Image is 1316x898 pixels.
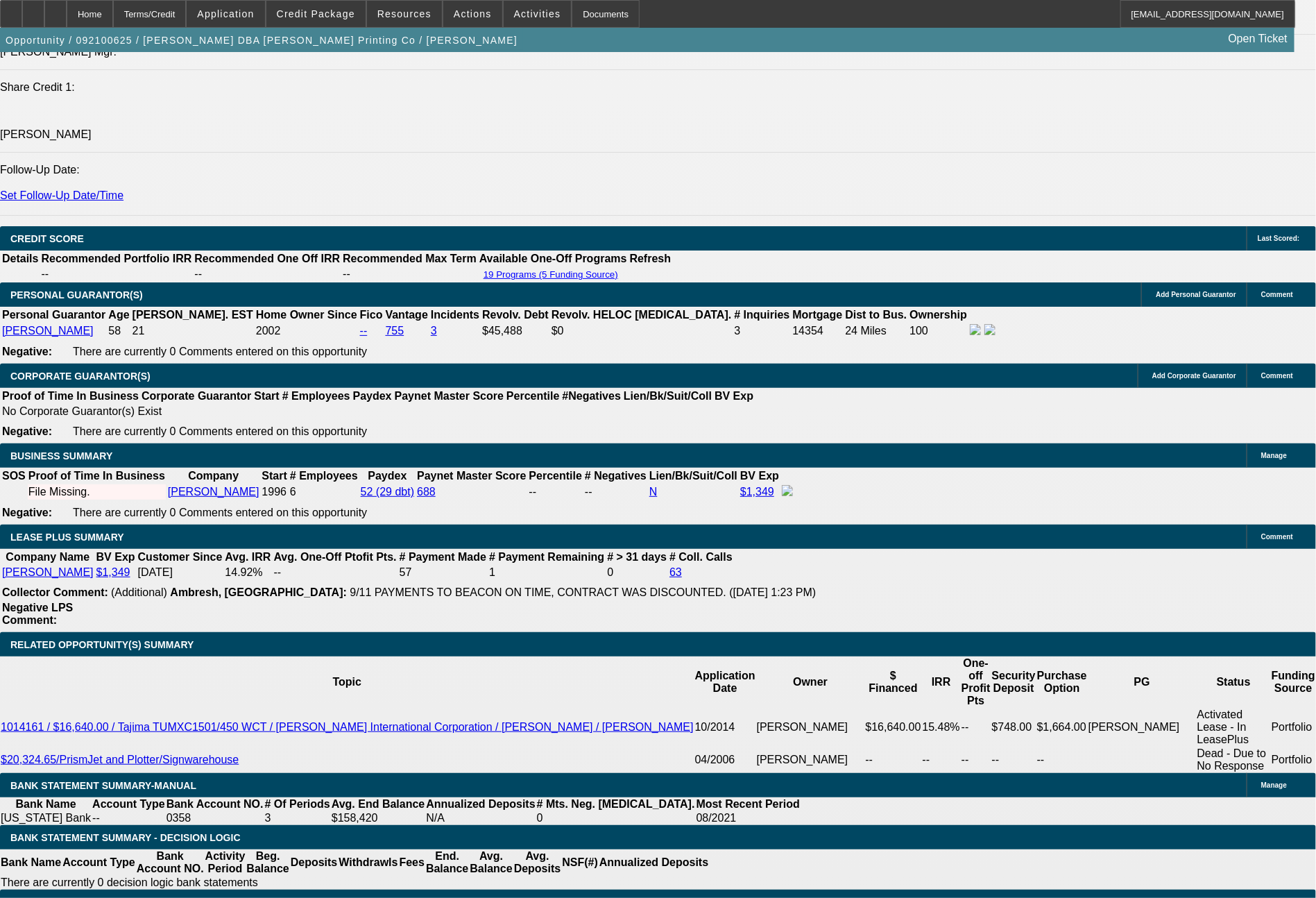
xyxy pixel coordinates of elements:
td: 24 Miles [845,323,908,339]
b: Dist to Bus. [846,309,907,321]
span: 2002 [256,325,281,337]
td: -- [194,267,341,281]
td: N/A [425,811,536,825]
td: 1996 [261,484,287,500]
td: Dead - Due to No Response [1197,747,1271,773]
b: # Payment Remaining [489,551,604,563]
button: 19 Programs (5 Funding Source) [479,269,622,280]
th: Funding Source [1271,656,1316,708]
div: -- [585,486,647,498]
span: 6 [290,486,296,498]
b: Paydex [353,390,392,402]
b: # Employees [282,390,350,402]
b: Personal Guarantor [2,309,105,321]
a: $20,324.65/PrismJet and Plotter/Signwarehouse [1,754,239,765]
th: Recommended Portfolio IRR [40,252,192,266]
th: # Of Periods [264,797,331,811]
b: Negative LPS Comment: [2,602,73,626]
span: Bank Statement Summary - Decision Logic [10,832,241,843]
th: IRR [922,656,961,708]
img: facebook-icon.png [782,485,793,496]
span: Comment [1261,291,1293,298]
span: Last Scored: [1258,235,1300,242]
td: [PERSON_NAME] [756,747,865,773]
th: Deposits [290,849,339,876]
th: Avg. End Balance [331,797,426,811]
button: Application [187,1,264,27]
td: 0 [536,811,696,825]
b: BV Exp [715,390,753,402]
b: Start [262,470,287,482]
th: # Mts. Neg. [MEDICAL_DATA]. [536,797,696,811]
b: Negative: [2,346,52,357]
th: Security Deposit [991,656,1036,708]
b: Ownership [909,309,967,321]
th: Beg. Balance [246,849,289,876]
a: $1,349 [96,566,130,578]
a: 3 [431,325,437,337]
th: Bank Account NO. [166,797,264,811]
th: Annualized Deposits [599,849,709,876]
span: Manage [1261,452,1287,459]
b: # Negatives [585,470,647,482]
td: [PERSON_NAME] [1088,708,1197,747]
th: Status [1197,656,1271,708]
a: -- [360,325,368,337]
th: One-off Profit Pts [961,656,991,708]
th: Details [1,252,39,266]
td: 57 [399,566,487,579]
span: 9/11 PAYMENTS TO BEACON ON TIME, CONTRACT WAS DISCOUNTED. ([DATE] 1:23 PM) [350,586,816,598]
span: BUSINESS SUMMARY [10,450,112,461]
th: PG [1088,656,1197,708]
td: -- [342,267,477,281]
td: 3 [733,323,790,339]
th: Refresh [629,252,672,266]
th: Withdrawls [338,849,398,876]
td: 100 [909,323,968,339]
a: 755 [386,325,404,337]
span: PERSONAL GUARANTOR(S) [10,289,143,300]
b: Negative: [2,507,52,518]
td: -- [961,708,991,747]
td: 1 [488,566,605,579]
b: Paydex [368,470,407,482]
button: Resources [367,1,442,27]
td: -- [92,811,166,825]
b: Revolv. HELOC [MEDICAL_DATA]. [552,309,732,321]
span: Actions [454,8,492,19]
b: Company Name [6,551,89,563]
span: Manage [1261,781,1287,789]
a: 63 [669,566,682,578]
th: NSF(#) [561,849,599,876]
b: BV Exp [96,551,135,563]
b: Negative: [2,425,52,437]
b: Lien/Bk/Suit/Coll [624,390,712,402]
td: $748.00 [991,708,1036,747]
b: Vantage [386,309,428,321]
a: [PERSON_NAME] [2,325,94,337]
b: Mortgage [793,309,843,321]
td: Portfolio [1271,747,1316,773]
td: 3 [264,811,331,825]
th: $ Financed [865,656,922,708]
td: [PERSON_NAME] [756,708,865,747]
td: 58 [108,323,130,339]
td: 15.48% [922,708,961,747]
img: linkedin-icon.png [984,324,995,335]
a: 52 (29 dbt) [361,486,414,498]
span: There are currently 0 Comments entered on this opportunity [73,507,367,518]
span: Resources [377,8,431,19]
td: 04/2006 [694,747,756,773]
a: Open Ticket [1223,27,1293,51]
td: 0 [606,566,667,579]
td: 08/2021 [696,811,801,825]
b: # Inquiries [734,309,789,321]
img: facebook-icon.png [970,324,981,335]
th: Purchase Option [1036,656,1088,708]
span: BANK STATEMENT SUMMARY-MANUAL [10,780,196,791]
th: Bank Account NO. [136,849,205,876]
b: # Coll. Calls [669,551,733,563]
td: No Corporate Guarantor(s) Exist [1,405,760,418]
b: Ambresh, [GEOGRAPHIC_DATA]: [170,586,347,598]
th: Account Type [62,849,136,876]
